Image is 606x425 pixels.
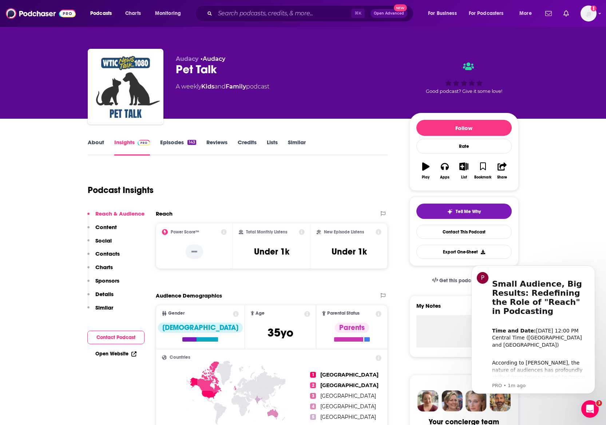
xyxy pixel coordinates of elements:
button: Sponsors [87,277,119,291]
button: Follow [416,120,512,136]
span: [GEOGRAPHIC_DATA] [320,403,376,410]
span: Good podcast? Give it some love! [426,88,502,94]
a: Show notifications dropdown [542,7,555,20]
div: 143 [187,140,196,145]
span: [GEOGRAPHIC_DATA] [320,371,379,378]
div: Share [497,175,507,180]
div: Apps [440,175,449,180]
a: Audacy [203,55,225,62]
button: Contact Podcast [87,331,144,344]
a: About [88,139,104,156]
iframe: Intercom live chat [581,400,599,418]
span: 4 [310,404,316,409]
a: Reviews [206,139,227,156]
span: [GEOGRAPHIC_DATA] [320,414,376,420]
span: Charts [125,8,141,19]
a: Kids [201,83,214,90]
span: For Podcasters [469,8,504,19]
span: Audacy [176,55,199,62]
img: User Profile [581,5,597,21]
span: More [519,8,532,19]
span: • [201,55,225,62]
img: Barbara Profile [441,390,463,412]
button: Contacts [87,250,120,264]
p: Sponsors [95,277,119,284]
img: Sydney Profile [417,390,439,412]
a: Lists [267,139,278,156]
span: 5 [310,414,316,420]
button: Bookmark [474,158,492,184]
button: Share [492,158,511,184]
button: List [454,158,473,184]
h2: New Episode Listens [324,229,364,235]
span: [GEOGRAPHIC_DATA] [320,382,379,389]
div: [DEMOGRAPHIC_DATA] [158,323,243,333]
span: 2 [310,382,316,388]
button: Apps [435,158,454,184]
img: tell me why sparkle [447,209,453,215]
span: Countries [170,355,190,360]
div: List [461,175,467,180]
button: open menu [150,8,190,19]
img: Podchaser - Follow, Share and Rate Podcasts [6,7,76,20]
div: Good podcast? Give it some love! [409,55,519,101]
p: Social [95,237,112,244]
div: Search podcasts, credits, & more... [202,5,420,22]
div: Parents [335,323,369,333]
img: Pet Talk [89,50,162,123]
svg: Add a profile image [591,5,597,11]
a: InsightsPodchaser Pro [114,139,150,156]
button: Charts [87,264,113,277]
a: Contact This Podcast [416,225,512,239]
a: Get this podcast via API [426,272,502,290]
button: tell me why sparkleTell Me Why [416,204,512,219]
h3: Under 1k [332,246,367,257]
div: A weekly podcast [176,82,269,91]
input: Search podcasts, credits, & more... [215,8,351,19]
span: Get this podcast via API [439,278,496,284]
span: Podcasts [90,8,112,19]
button: Open AdvancedNew [371,9,407,18]
span: Age [256,311,265,316]
a: Similar [288,139,306,156]
button: Show profile menu [581,5,597,21]
span: Logged in as LaurenSWPR [581,5,597,21]
p: Charts [95,264,113,271]
div: Bookmark [474,175,491,180]
span: Parental Status [327,311,360,316]
span: Monitoring [155,8,181,19]
span: 3 [596,400,602,406]
span: Tell Me Why [456,209,481,215]
button: Reach & Audience [87,210,144,224]
span: [GEOGRAPHIC_DATA] [320,393,376,399]
button: Export One-Sheet [416,245,512,259]
p: Contacts [95,250,120,257]
span: Gender [168,311,185,316]
h2: Audience Demographics [156,292,222,299]
button: open menu [423,8,466,19]
p: Similar [95,304,113,311]
span: 1 [310,372,316,378]
span: For Business [428,8,457,19]
span: ⌘ K [351,9,365,18]
button: Similar [87,304,113,318]
button: Social [87,237,112,251]
button: open menu [464,8,514,19]
p: Reach & Audience [95,210,144,217]
button: Details [87,291,114,304]
iframe: Intercom notifications message [460,259,606,398]
button: open menu [514,8,541,19]
div: Play [422,175,429,180]
h3: Under 1k [254,246,289,257]
span: Open Advanced [374,12,404,15]
span: New [394,4,407,11]
h2: Power Score™ [171,229,199,235]
h2: Total Monthly Listens [246,229,287,235]
span: and [214,83,226,90]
